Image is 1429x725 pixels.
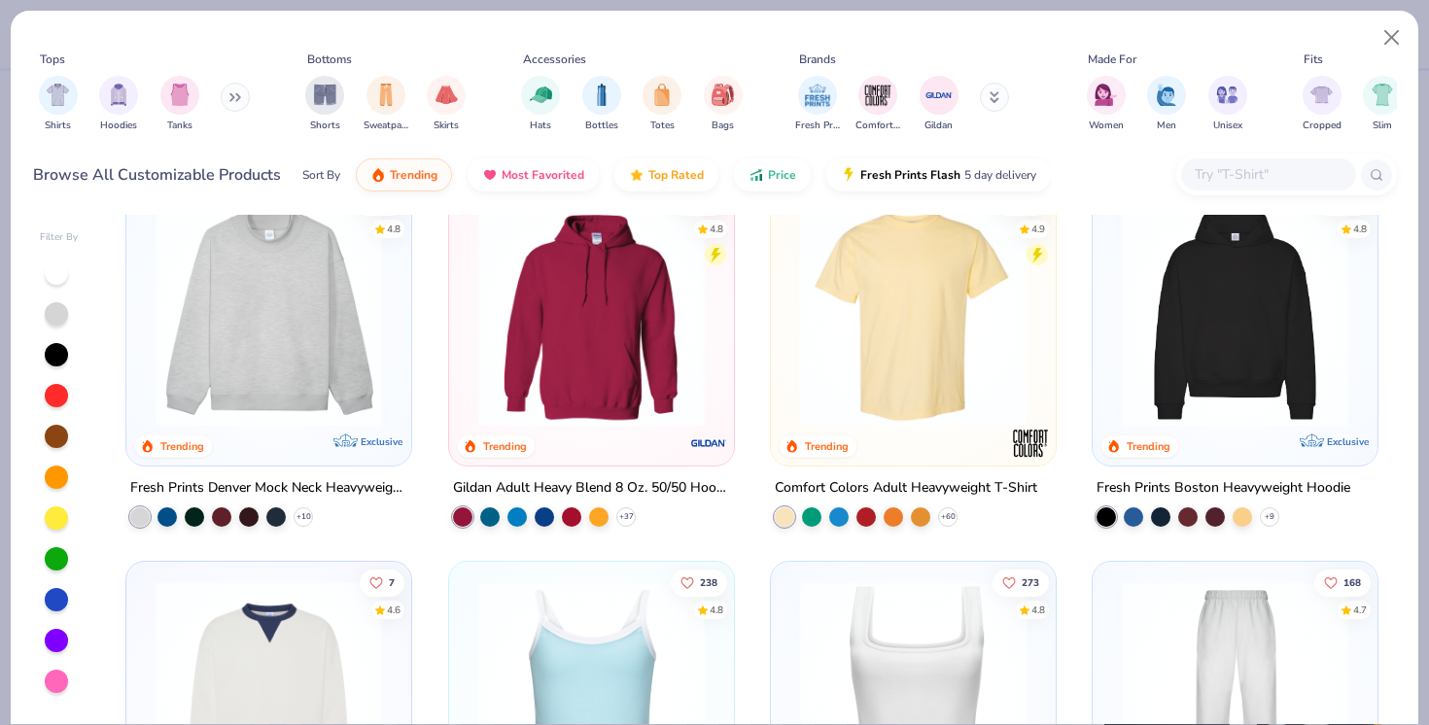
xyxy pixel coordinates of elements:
[709,222,722,236] div: 4.8
[33,163,281,187] div: Browse All Customizable Products
[1353,222,1367,236] div: 4.8
[370,167,386,183] img: trending.gif
[670,188,726,215] button: Like
[1363,76,1402,133] div: filter for Slim
[1314,188,1371,215] button: Like
[1374,19,1411,56] button: Close
[1088,51,1136,68] div: Made For
[650,119,675,133] span: Totes
[314,84,336,106] img: Shorts Image
[1147,76,1186,133] button: filter button
[1087,76,1126,133] button: filter button
[521,76,560,133] button: filter button
[964,164,1036,187] span: 5 day delivery
[920,76,958,133] div: filter for Gildan
[643,76,681,133] div: filter for Totes
[582,76,621,133] button: filter button
[521,76,560,133] div: filter for Hats
[364,119,408,133] span: Sweatpants
[364,76,408,133] button: filter button
[130,476,407,501] div: Fresh Prints Denver Mock Neck Heavyweight Sweatshirt
[436,84,458,106] img: Skirts Image
[1208,76,1247,133] div: filter for Unisex
[40,51,65,68] div: Tops
[1343,578,1361,588] span: 168
[1303,76,1342,133] button: filter button
[1095,84,1117,106] img: Women Image
[45,119,71,133] span: Shirts
[1303,76,1342,133] div: filter for Cropped
[1265,511,1274,523] span: + 9
[389,578,395,588] span: 7
[296,511,311,523] span: + 10
[618,511,633,523] span: + 37
[1157,119,1176,133] span: Men
[47,84,69,106] img: Shirts Image
[39,76,78,133] button: filter button
[643,76,681,133] button: filter button
[1373,119,1392,133] span: Slim
[1031,604,1045,618] div: 4.8
[1327,435,1369,448] span: Exclusive
[1031,222,1045,236] div: 4.9
[1011,424,1050,463] img: Comfort Colors logo
[302,166,340,184] div: Sort By
[1087,76,1126,133] div: filter for Women
[1304,51,1323,68] div: Fits
[863,81,892,110] img: Comfort Colors Image
[795,76,840,133] button: filter button
[502,167,584,183] span: Most Favorited
[387,604,401,618] div: 4.6
[1372,84,1393,106] img: Slim Image
[582,76,621,133] div: filter for Bottles
[1213,119,1242,133] span: Unisex
[855,76,900,133] div: filter for Comfort Colors
[940,511,955,523] span: + 60
[689,424,728,463] img: Gildan logo
[375,84,397,106] img: Sweatpants Image
[734,158,811,191] button: Price
[795,76,840,133] div: filter for Fresh Prints
[924,81,954,110] img: Gildan Image
[307,51,352,68] div: Bottoms
[1303,119,1342,133] span: Cropped
[795,119,840,133] span: Fresh Prints
[1363,76,1402,133] button: filter button
[160,76,199,133] div: filter for Tanks
[591,84,612,106] img: Bottles Image
[585,119,618,133] span: Bottles
[356,158,452,191] button: Trending
[434,119,459,133] span: Skirts
[855,76,900,133] button: filter button
[482,167,498,183] img: most_fav.gif
[790,200,1036,427] img: 029b8af0-80e6-406f-9fdc-fdf898547912
[920,76,958,133] button: filter button
[709,604,722,618] div: 4.8
[826,158,1051,191] button: Fresh Prints Flash5 day delivery
[714,200,960,427] img: a164e800-7022-4571-a324-30c76f641635
[354,188,404,215] button: Like
[100,119,137,133] span: Hoodies
[360,570,404,597] button: Like
[768,167,796,183] span: Price
[108,84,129,106] img: Hoodies Image
[924,119,953,133] span: Gildan
[1022,578,1039,588] span: 273
[855,119,900,133] span: Comfort Colors
[99,76,138,133] div: filter for Hoodies
[39,76,78,133] div: filter for Shirts
[390,167,437,183] span: Trending
[453,476,730,501] div: Gildan Adult Heavy Blend 8 Oz. 50/50 Hooded Sweatshirt
[1310,84,1333,106] img: Cropped Image
[1147,76,1186,133] div: filter for Men
[530,84,552,106] img: Hats Image
[469,200,714,427] img: 01756b78-01f6-4cc6-8d8a-3c30c1a0c8ac
[169,84,191,106] img: Tanks Image
[704,76,743,133] button: filter button
[305,76,344,133] div: filter for Shorts
[160,76,199,133] button: filter button
[1353,604,1367,618] div: 4.7
[364,76,408,133] div: filter for Sweatpants
[1156,84,1177,106] img: Men Image
[1314,570,1371,597] button: Like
